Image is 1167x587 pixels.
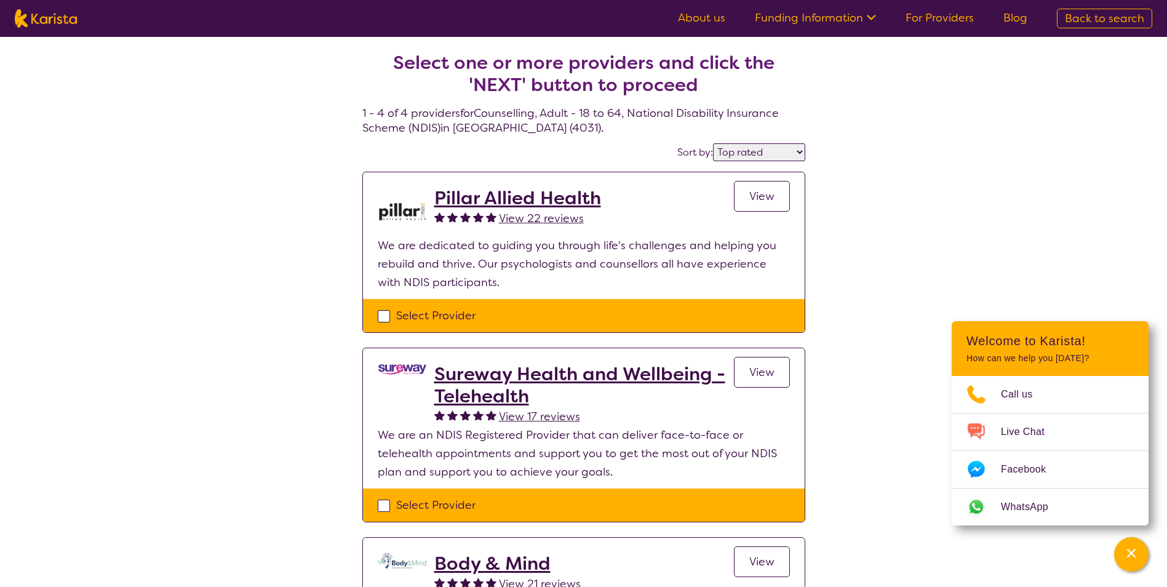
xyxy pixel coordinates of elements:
img: vgwqq8bzw4bddvbx0uac.png [378,363,427,376]
img: qmpolprhjdhzpcuekzqg.svg [378,553,427,569]
span: View 22 reviews [499,211,584,226]
span: View 17 reviews [499,409,580,424]
span: Back to search [1065,11,1144,26]
a: View [734,546,790,577]
ul: Choose channel [952,376,1149,525]
img: fullstar [447,212,458,222]
img: fullstar [434,410,445,420]
a: View 17 reviews [499,407,580,426]
label: Sort by: [677,146,713,159]
img: fullstar [460,212,471,222]
h4: 1 - 4 of 4 providers for Counselling , Adult - 18 to 64 , National Disability Insurance Scheme (N... [362,22,805,135]
img: fullstar [460,410,471,420]
img: rfh6iifgakk6qm0ilome.png [378,187,427,236]
a: About us [678,10,725,25]
span: Call us [1001,385,1048,404]
a: Web link opens in a new tab. [952,489,1149,525]
span: View [749,365,775,380]
img: fullstar [434,212,445,222]
img: fullstar [486,212,496,222]
h2: Welcome to Karista! [966,333,1134,348]
span: View [749,554,775,569]
a: View 22 reviews [499,209,584,228]
a: Pillar Allied Health [434,187,601,209]
span: View [749,189,775,204]
div: Channel Menu [952,321,1149,525]
a: Back to search [1057,9,1152,28]
button: Channel Menu [1114,537,1149,572]
a: For Providers [906,10,974,25]
a: View [734,181,790,212]
a: Funding Information [755,10,876,25]
img: fullstar [486,410,496,420]
a: View [734,357,790,388]
span: Live Chat [1001,423,1059,441]
p: We are dedicated to guiding you through life's challenges and helping you rebuild and thrive. Our... [378,236,790,292]
span: Facebook [1001,460,1061,479]
a: Body & Mind [434,553,581,575]
img: fullstar [447,410,458,420]
img: Karista logo [15,9,77,28]
img: fullstar [473,212,484,222]
img: fullstar [473,410,484,420]
a: Blog [1003,10,1027,25]
span: WhatsApp [1001,498,1063,516]
h2: Select one or more providers and click the 'NEXT' button to proceed [377,52,791,96]
p: How can we help you [DATE]? [966,353,1134,364]
p: We are an NDIS Registered Provider that can deliver face-to-face or telehealth appointments and s... [378,426,790,481]
a: Sureway Health and Wellbeing - Telehealth [434,363,734,407]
